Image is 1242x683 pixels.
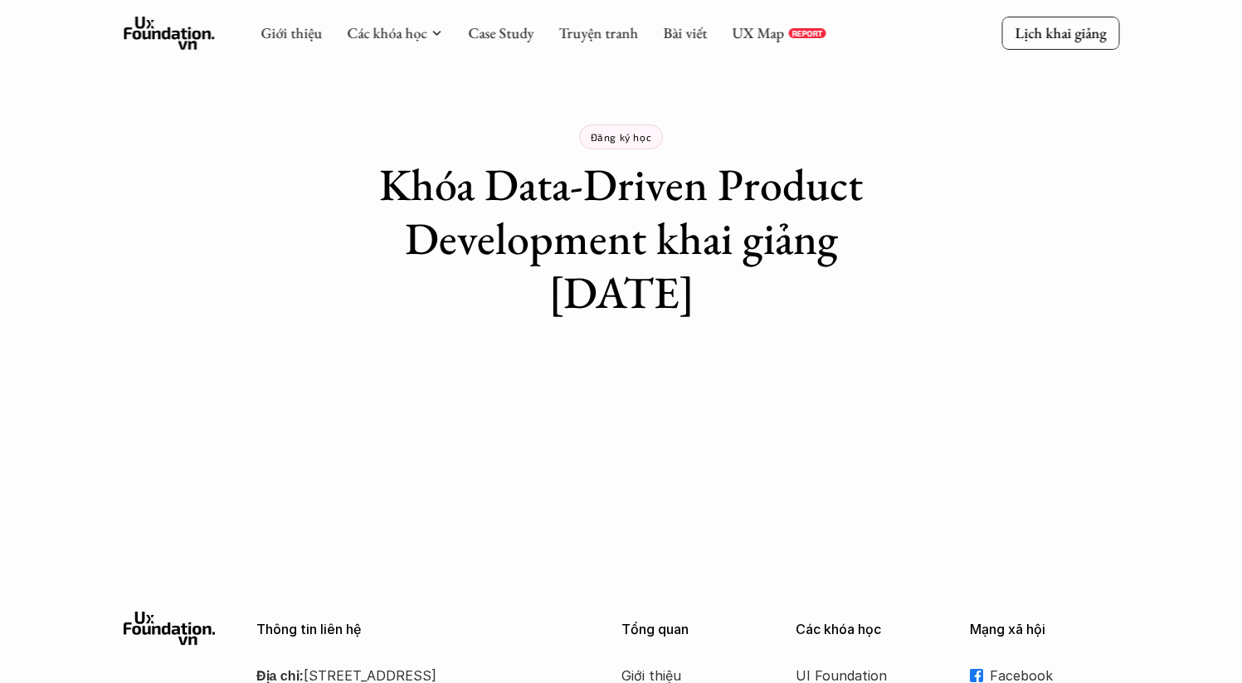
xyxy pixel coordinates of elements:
iframe: Tally form [290,352,953,476]
a: Case Study [468,23,533,42]
a: Bài viết [663,23,707,42]
p: Mạng xã hội [970,622,1119,637]
p: Đăng ký học [591,131,652,143]
a: Giới thiệu [261,23,322,42]
a: Lịch khai giảng [1001,17,1119,49]
p: REPORT [791,28,822,38]
a: Truyện tranh [558,23,638,42]
p: Thông tin liên hệ [256,622,580,637]
p: Lịch khai giảng [1015,23,1106,42]
h1: Khóa Data-Driven Product Development khai giảng [DATE] [331,158,912,319]
p: Tổng quan [621,622,771,637]
a: UX Map [732,23,784,42]
a: Các khóa học [347,23,426,42]
p: Các khóa học [796,622,945,637]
